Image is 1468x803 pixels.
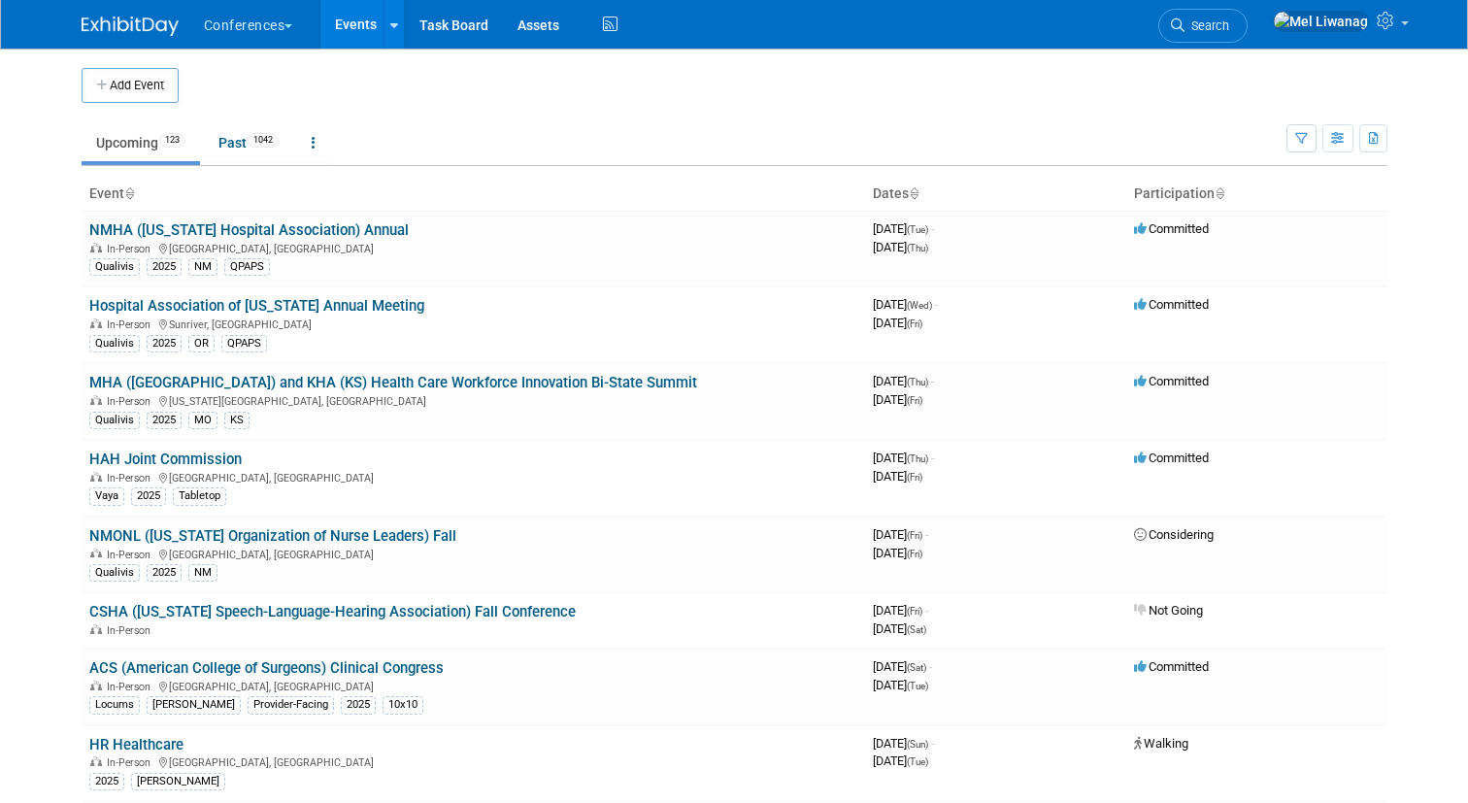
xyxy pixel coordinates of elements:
button: Add Event [82,68,179,103]
a: HR Healthcare [89,736,183,753]
a: Sort by Event Name [124,185,134,201]
span: (Fri) [907,549,922,559]
span: [DATE] [873,753,928,768]
span: - [931,451,934,465]
div: QPAPS [224,258,270,276]
span: In-Person [107,756,156,769]
div: NM [188,258,217,276]
div: Vaya [89,487,124,505]
div: Sunriver, [GEOGRAPHIC_DATA] [89,316,857,331]
span: (Thu) [907,377,928,387]
span: (Tue) [907,681,928,691]
span: - [931,736,934,751]
div: NM [188,564,217,582]
div: Qualivis [89,412,140,429]
span: Search [1184,18,1229,33]
span: (Fri) [907,530,922,541]
div: Qualivis [89,335,140,352]
div: Qualivis [89,564,140,582]
div: OR [188,335,215,352]
span: (Fri) [907,395,922,406]
a: Sort by Start Date [909,185,918,201]
img: ExhibitDay [82,17,179,36]
span: Walking [1134,736,1188,751]
span: Committed [1134,297,1209,312]
div: 2025 [147,258,182,276]
img: In-Person Event [90,395,102,405]
span: 123 [159,133,185,148]
span: (Sat) [907,662,926,673]
span: [DATE] [873,451,934,465]
span: [DATE] [873,527,928,542]
span: In-Person [107,624,156,637]
div: 10x10 [383,696,423,714]
img: In-Person Event [90,624,102,634]
span: [DATE] [873,221,934,236]
span: [DATE] [873,240,928,254]
span: In-Person [107,549,156,561]
span: - [925,527,928,542]
span: [DATE] [873,678,928,692]
span: Committed [1134,374,1209,388]
span: - [931,221,934,236]
div: 2025 [147,335,182,352]
div: [GEOGRAPHIC_DATA], [GEOGRAPHIC_DATA] [89,240,857,255]
span: (Thu) [907,243,928,253]
span: In-Person [107,243,156,255]
span: (Wed) [907,300,932,311]
span: [DATE] [873,316,922,330]
a: NMHA ([US_STATE] Hospital Association) Annual [89,221,409,239]
span: [DATE] [873,297,938,312]
div: Provider-Facing [248,696,334,714]
span: [DATE] [873,659,932,674]
a: ACS (American College of Surgeons) Clinical Congress [89,659,444,677]
div: [PERSON_NAME] [131,773,225,790]
div: [GEOGRAPHIC_DATA], [GEOGRAPHIC_DATA] [89,469,857,485]
span: [DATE] [873,621,926,636]
a: HAH Joint Commission [89,451,242,468]
div: 2025 [147,412,182,429]
span: (Thu) [907,453,928,464]
a: Search [1158,9,1248,43]
span: In-Person [107,318,156,331]
span: [DATE] [873,736,934,751]
span: (Sun) [907,739,928,750]
div: KS [224,412,250,429]
a: Sort by Participation Type [1215,185,1224,201]
span: - [931,374,934,388]
span: In-Person [107,472,156,485]
span: [DATE] [873,546,922,560]
img: In-Person Event [90,472,102,482]
span: (Fri) [907,318,922,329]
div: [PERSON_NAME] [147,696,241,714]
th: Dates [865,178,1126,211]
span: [DATE] [873,392,922,407]
img: In-Person Event [90,318,102,328]
a: NMONL ([US_STATE] Organization of Nurse Leaders) Fall [89,527,456,545]
span: [DATE] [873,603,928,618]
div: 2025 [341,696,376,714]
div: Tabletop [173,487,226,505]
img: In-Person Event [90,549,102,558]
div: Qualivis [89,258,140,276]
span: Not Going [1134,603,1203,618]
a: Hospital Association of [US_STATE] Annual Meeting [89,297,424,315]
span: (Fri) [907,606,922,617]
div: [US_STATE][GEOGRAPHIC_DATA], [GEOGRAPHIC_DATA] [89,392,857,408]
div: [GEOGRAPHIC_DATA], [GEOGRAPHIC_DATA] [89,753,857,769]
div: 2025 [131,487,166,505]
span: Committed [1134,659,1209,674]
span: - [925,603,928,618]
img: In-Person Event [90,243,102,252]
a: Past1042 [204,124,293,161]
div: Locums [89,696,140,714]
span: [DATE] [873,374,934,388]
span: In-Person [107,681,156,693]
span: - [929,659,932,674]
span: Committed [1134,451,1209,465]
span: (Tue) [907,224,928,235]
span: (Sat) [907,624,926,635]
span: 1042 [248,133,279,148]
div: MO [188,412,217,429]
span: - [935,297,938,312]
